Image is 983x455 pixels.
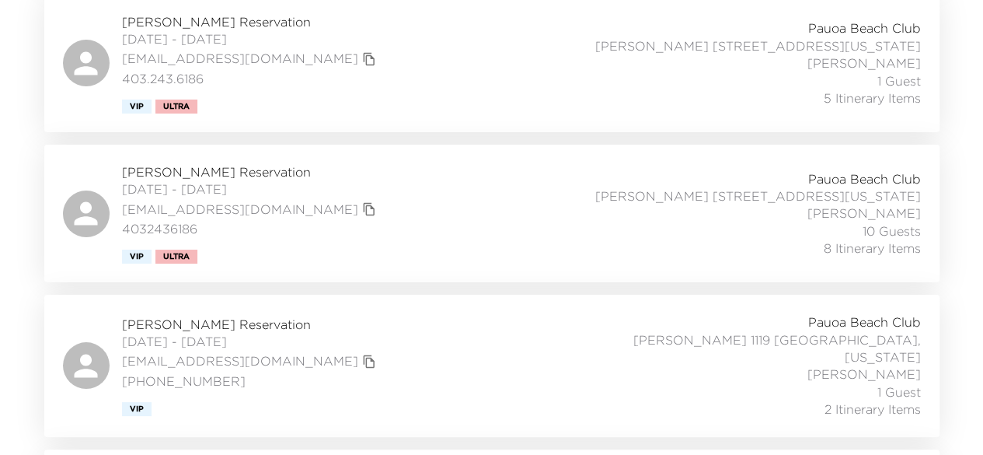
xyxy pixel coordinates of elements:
span: 8 Itinerary Items [824,240,921,257]
span: 5 Itinerary Items [824,89,921,107]
a: [PERSON_NAME] Reservation[DATE] - [DATE][EMAIL_ADDRESS][DOMAIN_NAME]copy primary member email4032... [44,145,939,282]
span: 2 Itinerary Items [824,401,921,418]
span: 1 Guest [877,383,921,401]
span: 1 Guest [877,72,921,89]
span: [PHONE_NUMBER] [122,373,380,390]
span: Vip [130,102,144,111]
span: [PERSON_NAME] 1119 [GEOGRAPHIC_DATA], [US_STATE] [577,331,921,366]
a: [EMAIL_ADDRESS][DOMAIN_NAME] [122,352,358,369]
button: copy primary member email [358,48,380,70]
span: [PERSON_NAME] [STREET_ADDRESS][US_STATE] [595,37,921,54]
a: [PERSON_NAME] Reservation[DATE] - [DATE][EMAIL_ADDRESS][DOMAIN_NAME]copy primary member email[PHO... [44,295,939,436]
a: [EMAIL_ADDRESS][DOMAIN_NAME] [122,50,358,67]
span: [PERSON_NAME] [807,205,921,222]
span: Pauoa Beach Club [808,313,921,331]
span: [PERSON_NAME] [807,54,921,72]
span: Ultra [163,102,190,111]
a: [EMAIL_ADDRESS][DOMAIN_NAME] [122,201,358,218]
span: [DATE] - [DATE] [122,180,380,198]
span: [PERSON_NAME] [STREET_ADDRESS][US_STATE] [595,187,921,205]
span: [PERSON_NAME] Reservation [122,163,380,180]
span: [DATE] - [DATE] [122,333,380,350]
span: Pauoa Beach Club [808,19,921,37]
span: [DATE] - [DATE] [122,30,380,47]
span: Vip [130,404,144,414]
span: [PERSON_NAME] [807,366,921,383]
span: 10 Guests [863,222,921,240]
span: Pauoa Beach Club [808,170,921,187]
span: 403.243.6186 [122,70,380,87]
span: Vip [130,252,144,261]
span: [PERSON_NAME] Reservation [122,13,380,30]
button: copy primary member email [358,351,380,373]
span: Ultra [163,252,190,261]
span: 4032436186 [122,220,380,237]
span: [PERSON_NAME] Reservation [122,316,380,333]
button: copy primary member email [358,198,380,220]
